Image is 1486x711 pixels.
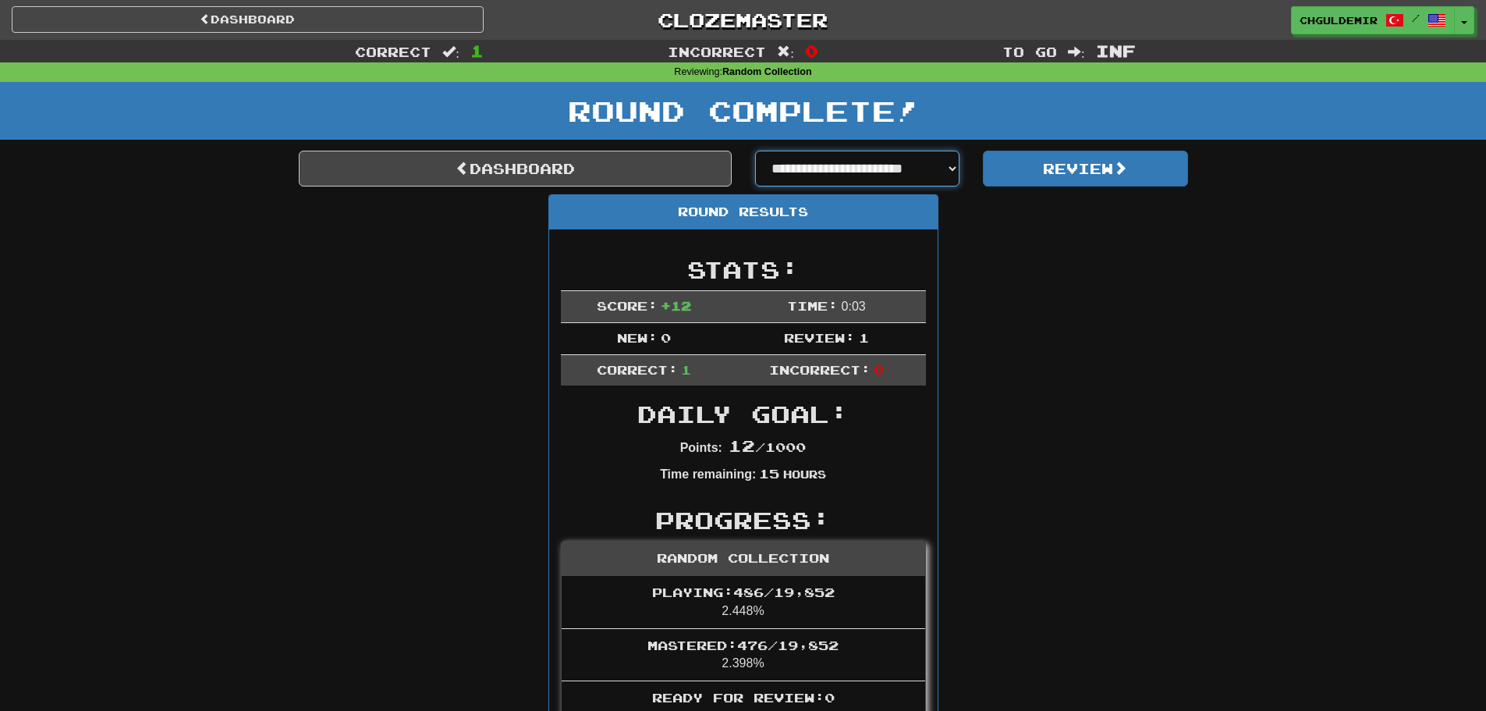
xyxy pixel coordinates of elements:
strong: Points: [680,441,722,454]
span: 0 : 0 3 [842,300,866,313]
a: Dashboard [12,6,484,33]
span: 15 [759,466,779,481]
span: 1 [470,41,484,60]
span: Correct: [597,362,678,377]
span: Inf [1096,41,1136,60]
span: Correct [355,44,431,59]
span: / [1412,12,1420,23]
div: Random Collection [562,542,925,576]
span: 12 [729,436,755,455]
li: 2.448% [562,576,925,629]
h2: Daily Goal: [561,401,926,427]
div: Round Results [549,195,938,229]
span: : [442,45,459,59]
h1: Round Complete! [5,95,1481,126]
span: / 1000 [729,439,806,454]
span: Ready for Review: 0 [652,690,835,705]
span: 1 [681,362,691,377]
span: chguldemir [1300,13,1378,27]
span: Time: [787,298,838,313]
span: Playing: 486 / 19,852 [652,585,835,599]
span: Incorrect [668,44,766,59]
span: : [777,45,794,59]
li: 2.398% [562,628,925,682]
span: Review: [784,330,855,345]
small: Hours [783,467,826,481]
a: chguldemir / [1291,6,1455,34]
span: 0 [805,41,818,60]
span: Incorrect: [769,362,871,377]
strong: Random Collection [722,66,812,77]
a: Dashboard [299,151,732,187]
strong: Time remaining: [660,467,756,481]
h2: Progress: [561,507,926,533]
span: 0 [874,362,884,377]
span: New: [617,330,658,345]
span: Mastered: 476 / 19,852 [647,638,839,652]
span: 1 [859,330,869,345]
span: : [1068,45,1085,59]
span: 0 [661,330,671,345]
span: To go [1002,44,1057,59]
button: Review [983,151,1188,187]
span: + 12 [661,298,691,313]
h2: Stats: [561,257,926,283]
span: Score: [597,298,658,313]
a: Clozemaster [507,6,979,34]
